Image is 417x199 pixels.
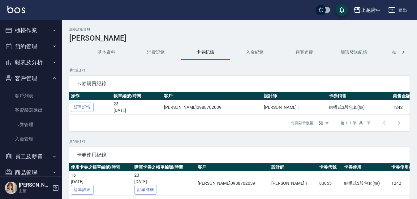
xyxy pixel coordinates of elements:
[69,171,133,196] td: 16
[77,81,402,87] span: 卡券購買紀錄
[134,185,157,195] a: 訂單詳細
[262,100,327,115] td: [PERSON_NAME] 1
[2,89,59,103] a: 客戶列表
[181,45,230,60] button: 卡券紀錄
[327,92,391,100] th: 卡券銷售
[112,100,162,115] td: 23
[327,100,391,115] td: 結構式3段包套(短)
[131,45,181,60] button: 消費記錄
[2,70,59,86] button: 客戶管理
[69,27,410,31] h2: 顧客詳細資料
[162,100,262,115] td: [PERSON_NAME]0988702039
[270,163,318,171] th: 設計師
[196,171,270,196] td: [PERSON_NAME]0988702039
[133,163,196,171] th: 購買卡券之帳單編號/時間
[5,182,17,194] img: Person
[2,22,59,38] button: 櫃檯作業
[19,188,50,194] p: 主管
[69,139,410,144] p: 共 1 筆, 1 / 1
[82,45,131,60] button: 基本資料
[2,165,59,181] button: 商品管理
[196,163,270,171] th: 客戶
[318,163,342,171] th: 卡券代號
[71,179,131,185] p: [DATE]
[19,182,50,188] h5: [PERSON_NAME]
[270,171,318,196] td: [PERSON_NAME] 1
[114,107,161,114] p: [DATE]
[69,68,410,73] p: 共 1 筆, 1 / 1
[342,163,390,171] th: 卡券使用
[2,38,59,55] button: 預約管理
[291,120,313,126] p: 每頁顯示數量
[162,92,262,100] th: 客戶
[329,45,379,60] button: 簡訊發送紀錄
[341,120,371,126] p: 第 1–1 筆 共 1 筆
[69,34,410,42] h3: [PERSON_NAME]
[2,103,59,117] a: 客資篩選匯出
[2,117,59,132] a: 卡券管理
[361,6,381,14] div: 上越府中
[386,4,410,16] button: 登出
[71,185,94,195] a: 訂單詳細
[351,4,383,16] button: 上越府中
[2,54,59,70] button: 報表及分析
[112,92,162,100] th: 帳單編號/時間
[77,152,402,158] span: 卡券使用紀錄
[69,163,133,171] th: 使用卡券之帳單編號/時間
[69,92,112,100] th: 操作
[2,148,59,165] button: 員工及薪資
[262,92,327,100] th: 設計師
[316,115,331,131] div: 50
[7,6,25,13] img: Logo
[336,4,348,16] button: save
[134,179,195,185] p: [DATE]
[280,45,329,60] button: 顧客追蹤
[71,103,94,112] a: 訂單詳情
[230,45,280,60] button: 入金紀錄
[2,132,59,146] a: 入金管理
[133,171,196,196] td: 23
[342,171,390,196] td: 結構式3段包套(短)
[318,171,342,196] td: 83055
